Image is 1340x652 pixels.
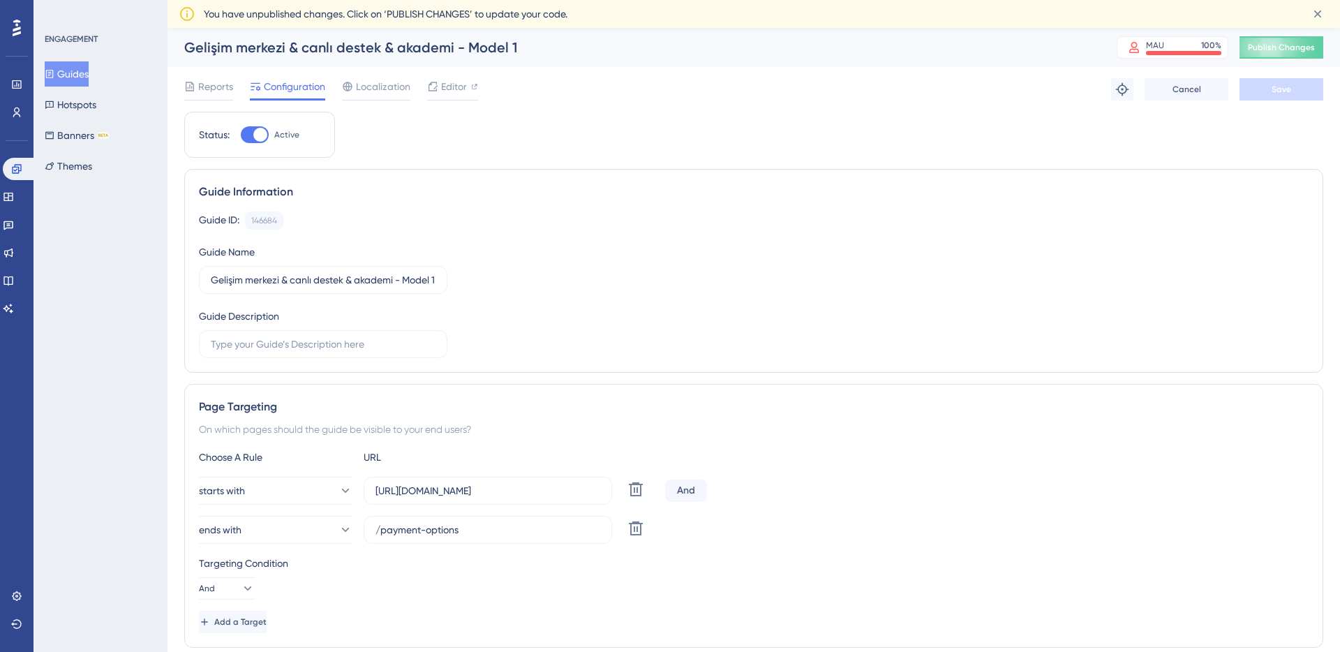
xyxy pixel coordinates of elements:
button: Hotspots [45,92,96,117]
span: Active [274,129,299,140]
button: BannersBETA [45,123,110,148]
span: Localization [356,78,410,95]
span: Configuration [264,78,325,95]
input: yourwebsite.com/path [375,483,600,498]
div: Choose A Rule [199,449,352,466]
button: ends with [199,516,352,544]
span: You have unpublished changes. Click on ‘PUBLISH CHANGES’ to update your code. [204,6,567,22]
div: MAU [1146,40,1164,51]
span: ends with [199,521,241,538]
button: Add a Target [199,611,267,633]
div: Page Targeting [199,399,1309,415]
div: BETA [97,132,110,139]
span: Publish Changes [1248,42,1315,53]
input: Type your Guide’s Description here [211,336,435,352]
span: Editor [441,78,467,95]
button: Publish Changes [1239,36,1323,59]
div: ENGAGEMENT [45,34,98,45]
div: Status: [199,126,230,143]
div: On which pages should the guide be visible to your end users? [199,421,1309,438]
span: Add a Target [214,616,267,628]
input: yourwebsite.com/path [375,522,600,538]
button: Save [1239,78,1323,101]
div: Guide Description [199,308,279,325]
span: Cancel [1172,84,1201,95]
div: Guide ID: [199,212,239,230]
div: Gelişim merkezi & canlı destek & akademi - Model 1 [184,38,1082,57]
span: Reports [198,78,233,95]
div: 100 % [1201,40,1221,51]
button: Themes [45,154,92,179]
button: starts with [199,477,352,505]
div: Guide Name [199,244,255,260]
div: And [665,480,707,502]
div: Targeting Condition [199,555,1309,572]
span: And [199,583,215,594]
div: 146684 [251,215,277,226]
button: And [199,577,255,600]
div: URL [364,449,517,466]
span: Save [1272,84,1291,95]
div: Guide Information [199,184,1309,200]
input: Type your Guide’s Name here [211,272,435,288]
button: Cancel [1145,78,1228,101]
button: Guides [45,61,89,87]
span: starts with [199,482,245,499]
